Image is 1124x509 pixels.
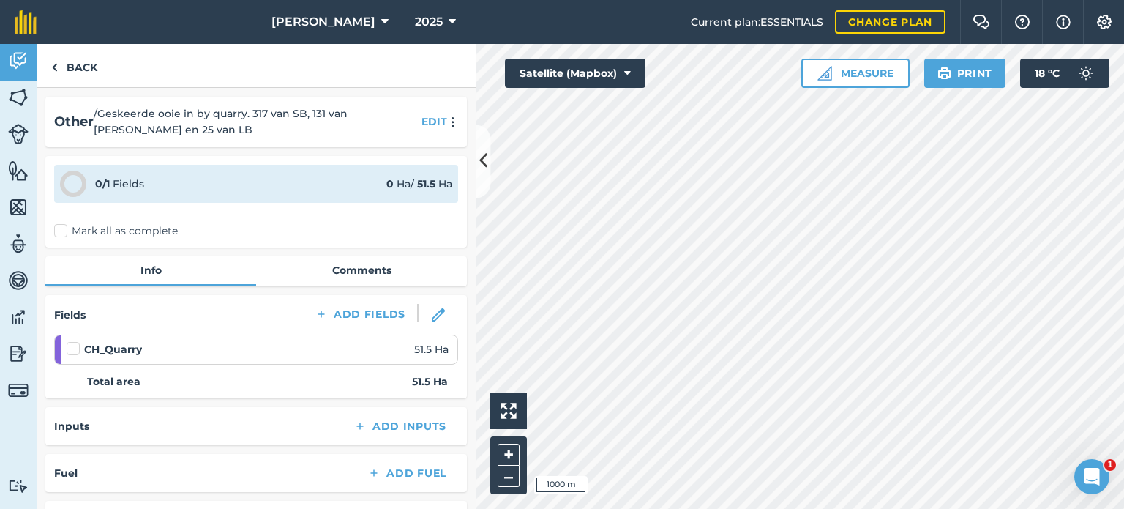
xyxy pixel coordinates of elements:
button: + [498,444,520,466]
strong: 51.5 [417,177,435,190]
img: svg+xml;base64,PHN2ZyB4bWxucz0iaHR0cDovL3d3dy53My5vcmcvMjAwMC9zdmciIHdpZHRoPSI1NiIgaGVpZ2h0PSI2MC... [8,196,29,218]
button: Add Fuel [356,463,458,483]
img: svg+xml;base64,PD94bWwgdmVyc2lvbj0iMS4wIiBlbmNvZGluZz0idXRmLTgiPz4KPCEtLSBHZW5lcmF0b3I6IEFkb2JlIE... [8,124,29,144]
h4: Inputs [54,418,89,434]
span: 18 ° C [1035,59,1060,88]
img: svg+xml;base64,PD94bWwgdmVyc2lvbj0iMS4wIiBlbmNvZGluZz0idXRmLTgiPz4KPCEtLSBHZW5lcmF0b3I6IEFkb2JlIE... [8,306,29,328]
button: 18 °C [1020,59,1109,88]
img: svg+xml;base64,PHN2ZyB4bWxucz0iaHR0cDovL3d3dy53My5vcmcvMjAwMC9zdmciIHdpZHRoPSI1NiIgaGVpZ2h0PSI2MC... [8,160,29,182]
a: Back [37,44,112,87]
img: svg+xml;base64,PD94bWwgdmVyc2lvbj0iMS4wIiBlbmNvZGluZz0idXRmLTgiPz4KPCEtLSBHZW5lcmF0b3I6IEFkb2JlIE... [8,479,29,493]
img: svg+xml;base64,PD94bWwgdmVyc2lvbj0iMS4wIiBlbmNvZGluZz0idXRmLTgiPz4KPCEtLSBHZW5lcmF0b3I6IEFkb2JlIE... [1071,59,1101,88]
img: Four arrows, one pointing top left, one top right, one bottom right and the last bottom left [501,403,517,419]
a: Change plan [835,10,945,34]
img: svg+xml;base64,PD94bWwgdmVyc2lvbj0iMS4wIiBlbmNvZGluZz0idXRmLTgiPz4KPCEtLSBHZW5lcmF0b3I6IEFkb2JlIE... [8,380,29,401]
img: Ruler icon [817,66,832,81]
h2: Other [54,111,94,133]
img: svg+xml;base64,PD94bWwgdmVyc2lvbj0iMS4wIiBlbmNvZGluZz0idXRmLTgiPz4KPCEtLSBHZW5lcmF0b3I6IEFkb2JlIE... [8,50,29,72]
button: Satellite (Mapbox) [505,59,645,88]
a: Info [45,256,256,284]
span: 2025 [415,13,443,31]
label: Mark all as complete [54,223,178,239]
span: 51.5 Ha [414,341,449,357]
img: svg+xml;base64,PD94bWwgdmVyc2lvbj0iMS4wIiBlbmNvZGluZz0idXRmLTgiPz4KPCEtLSBHZW5lcmF0b3I6IEFkb2JlIE... [8,233,29,255]
img: svg+xml;base64,PHN2ZyB4bWxucz0iaHR0cDovL3d3dy53My5vcmcvMjAwMC9zdmciIHdpZHRoPSI1NiIgaGVpZ2h0PSI2MC... [8,86,29,108]
button: Add Inputs [342,416,458,436]
img: svg+xml;base64,PHN2ZyB4bWxucz0iaHR0cDovL3d3dy53My5vcmcvMjAwMC9zdmciIHdpZHRoPSI5IiBoZWlnaHQ9IjI0Ii... [51,59,58,76]
img: svg+xml;base64,PD94bWwgdmVyc2lvbj0iMS4wIiBlbmNvZGluZz0idXRmLTgiPz4KPCEtLSBHZW5lcmF0b3I6IEFkb2JlIE... [8,270,29,291]
strong: 0 / 1 [95,177,110,190]
img: svg+xml;base64,PHN2ZyB4bWxucz0iaHR0cDovL3d3dy53My5vcmcvMjAwMC9zdmciIHdpZHRoPSIyMCIgaGVpZ2h0PSIyNC... [443,116,461,127]
img: Two speech bubbles overlapping with the left bubble in the forefront [973,15,990,29]
span: Current plan : ESSENTIALS [691,14,823,30]
strong: Total area [87,374,140,390]
img: svg+xml;base64,PD94bWwgdmVyc2lvbj0iMS4wIiBlbmNvZGluZz0idXRmLTgiPz4KPCEtLSBHZW5lcmF0b3I6IEFkb2JlIE... [8,343,29,365]
img: svg+xml;base64,PHN2ZyB4bWxucz0iaHR0cDovL3d3dy53My5vcmcvMjAwMC9zdmciIHdpZHRoPSIxOSIgaGVpZ2h0PSIyNC... [937,64,951,82]
button: Measure [801,59,910,88]
img: fieldmargin Logo [15,10,37,34]
button: Add Fields [303,304,417,324]
span: / Geskeerde ooie in by quarry. 317 van SB, 131 van [PERSON_NAME] en 25 van LB [94,105,416,138]
div: Ha / Ha [386,176,452,192]
a: Comments [256,256,467,284]
strong: 0 [386,177,394,190]
span: 1 [1104,459,1116,471]
img: svg+xml;base64,PHN2ZyB3aWR0aD0iMTgiIGhlaWdodD0iMTgiIHZpZXdCb3g9IjAgMCAxOCAxOCIgZmlsbD0ibm9uZSIgeG... [432,308,445,322]
button: EDIT [421,114,447,130]
img: A cog icon [1095,15,1113,29]
button: – [498,466,520,487]
h4: Fuel [54,465,78,481]
iframe: Intercom live chat [1074,459,1109,494]
img: A question mark icon [1014,15,1031,29]
h4: Fields [54,307,86,323]
img: svg+xml;base64,PHN2ZyB4bWxucz0iaHR0cDovL3d3dy53My5vcmcvMjAwMC9zdmciIHdpZHRoPSIxNyIgaGVpZ2h0PSIxNy... [1056,13,1071,31]
strong: CH_Quarry [84,341,142,357]
strong: 51.5 Ha [412,374,448,390]
span: [PERSON_NAME] [271,13,375,31]
div: Fields [95,176,144,192]
button: Print [924,59,1006,88]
